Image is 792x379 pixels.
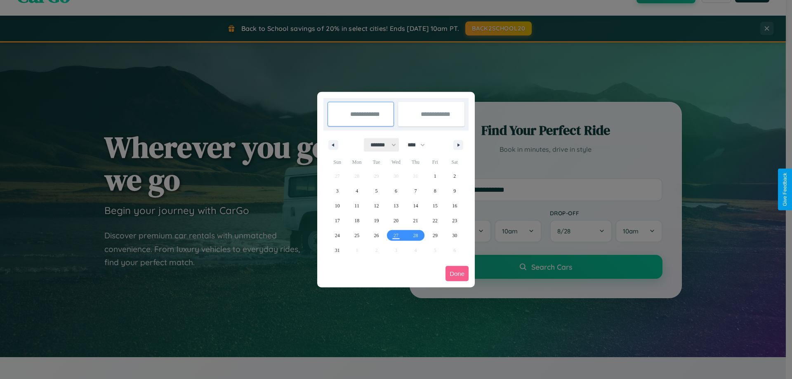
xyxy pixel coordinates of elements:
[434,169,436,184] span: 1
[445,228,464,243] button: 30
[433,198,438,213] span: 15
[335,243,340,258] span: 31
[347,213,366,228] button: 18
[386,213,405,228] button: 20
[328,228,347,243] button: 24
[445,198,464,213] button: 16
[445,213,464,228] button: 23
[386,155,405,169] span: Wed
[782,173,788,206] div: Give Feedback
[356,184,358,198] span: 4
[394,198,398,213] span: 13
[328,155,347,169] span: Sun
[453,169,456,184] span: 2
[367,213,386,228] button: 19
[328,184,347,198] button: 3
[394,228,398,243] span: 27
[374,213,379,228] span: 19
[335,228,340,243] span: 24
[445,169,464,184] button: 2
[434,184,436,198] span: 8
[354,213,359,228] span: 18
[347,198,366,213] button: 11
[347,228,366,243] button: 25
[406,228,425,243] button: 28
[433,213,438,228] span: 22
[425,228,445,243] button: 29
[414,184,417,198] span: 7
[433,228,438,243] span: 29
[445,184,464,198] button: 9
[328,198,347,213] button: 10
[445,155,464,169] span: Sat
[347,184,366,198] button: 4
[328,213,347,228] button: 17
[367,198,386,213] button: 12
[425,198,445,213] button: 15
[386,228,405,243] button: 27
[354,228,359,243] span: 25
[347,155,366,169] span: Mon
[453,184,456,198] span: 9
[425,213,445,228] button: 22
[386,198,405,213] button: 13
[445,266,469,281] button: Done
[386,184,405,198] button: 6
[406,198,425,213] button: 14
[413,228,418,243] span: 28
[425,155,445,169] span: Fri
[413,198,418,213] span: 14
[395,184,397,198] span: 6
[406,155,425,169] span: Thu
[336,184,339,198] span: 3
[452,198,457,213] span: 16
[354,198,359,213] span: 11
[413,213,418,228] span: 21
[375,184,378,198] span: 5
[452,213,457,228] span: 23
[425,169,445,184] button: 1
[335,213,340,228] span: 17
[367,184,386,198] button: 5
[367,155,386,169] span: Tue
[374,198,379,213] span: 12
[425,184,445,198] button: 8
[367,228,386,243] button: 26
[406,184,425,198] button: 7
[406,213,425,228] button: 21
[452,228,457,243] span: 30
[335,198,340,213] span: 10
[328,243,347,258] button: 31
[394,213,398,228] span: 20
[374,228,379,243] span: 26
